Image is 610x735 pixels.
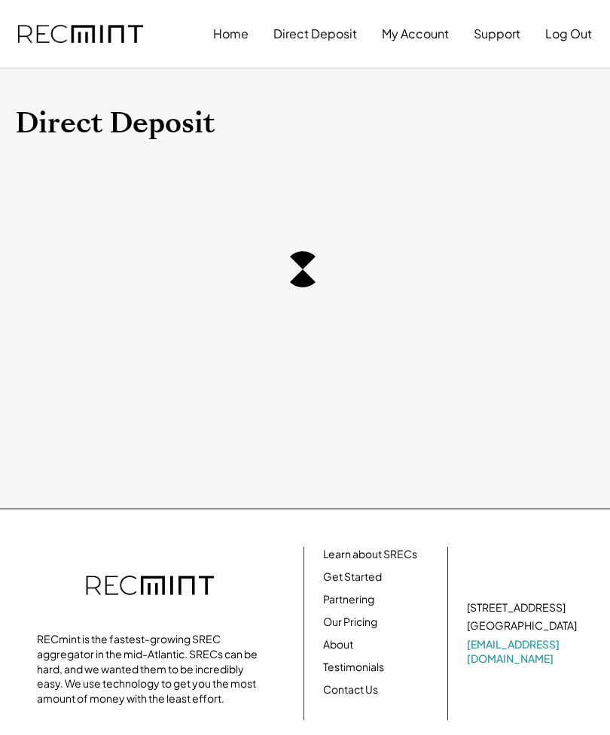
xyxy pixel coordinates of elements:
a: Contact Us [323,682,378,697]
a: [EMAIL_ADDRESS][DOMAIN_NAME] [467,637,580,667]
a: About [323,637,353,652]
button: Direct Deposit [273,19,357,49]
button: Support [474,19,520,49]
div: [GEOGRAPHIC_DATA] [467,618,577,633]
a: Learn about SRECs [323,547,417,562]
button: Home [213,19,249,49]
a: Get Started [323,569,382,585]
button: My Account [382,19,449,49]
h1: Direct Deposit [15,106,595,141]
button: Log Out [545,19,592,49]
div: [STREET_ADDRESS] [467,600,566,615]
img: recmint-logotype%403x.png [18,25,143,44]
a: Partnering [323,592,374,607]
img: recmint-logotype%403x.png [86,560,214,613]
div: RECmint is the fastest-growing SREC aggregator in the mid-Atlantic. SRECs can be hard, and we wan... [37,632,263,706]
a: Our Pricing [323,615,377,630]
a: Testimonials [323,660,384,675]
